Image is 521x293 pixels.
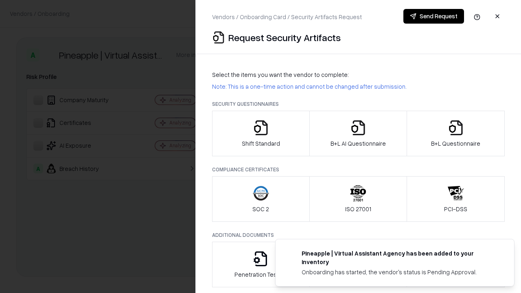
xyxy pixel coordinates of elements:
[302,249,495,266] div: Pineapple | Virtual Assistant Agency has been added to your inventory
[444,205,467,213] p: PCI-DSS
[212,13,362,21] p: Vendors / Onboarding Card / Security Artifacts Request
[212,242,310,287] button: Penetration Testing
[309,111,407,156] button: B+L AI Questionnaire
[212,101,505,107] p: Security Questionnaires
[302,268,495,276] div: Onboarding has started, the vendor's status is Pending Approval.
[212,176,310,222] button: SOC 2
[407,176,505,222] button: PCI-DSS
[242,139,280,148] p: Shift Standard
[252,205,269,213] p: SOC 2
[212,111,310,156] button: Shift Standard
[212,232,505,238] p: Additional Documents
[331,139,386,148] p: B+L AI Questionnaire
[212,166,505,173] p: Compliance Certificates
[309,176,407,222] button: ISO 27001
[212,82,505,91] p: Note: This is a one-time action and cannot be changed after submission.
[431,139,480,148] p: B+L Questionnaire
[407,111,505,156] button: B+L Questionnaire
[234,270,287,279] p: Penetration Testing
[212,70,505,79] p: Select the items you want the vendor to complete:
[285,249,295,259] img: trypineapple.com
[403,9,464,24] button: Send Request
[345,205,371,213] p: ISO 27001
[228,31,341,44] p: Request Security Artifacts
